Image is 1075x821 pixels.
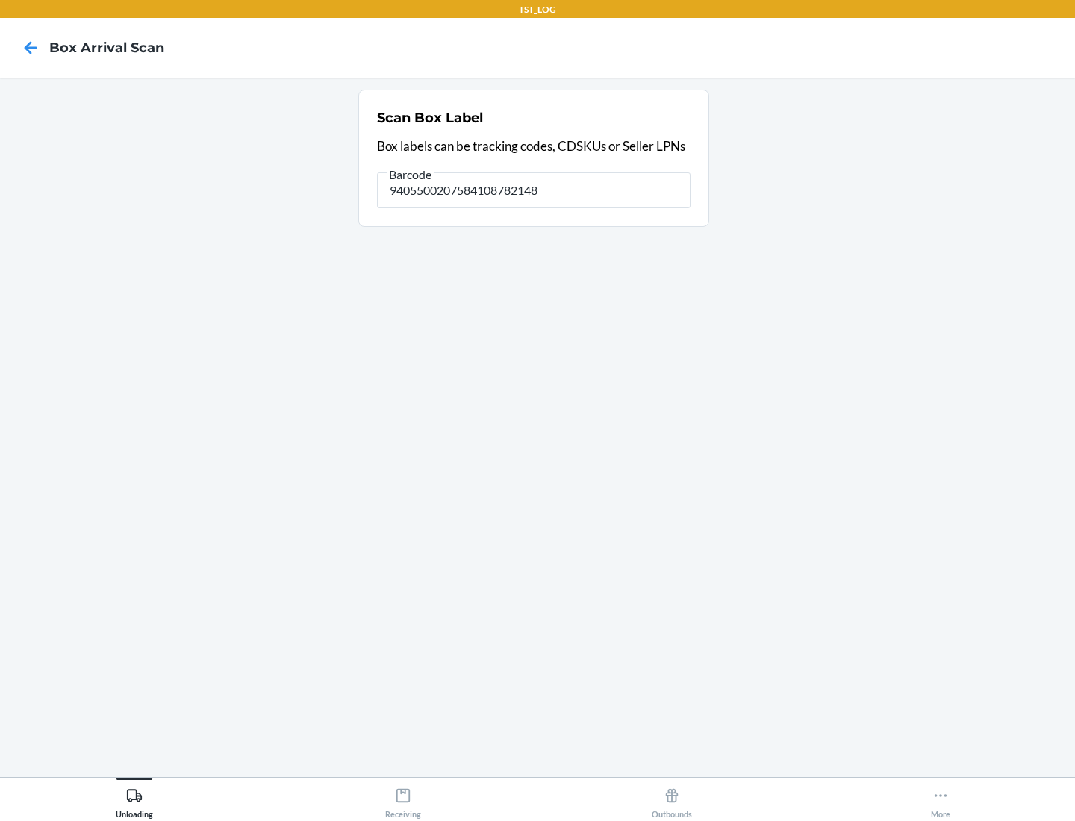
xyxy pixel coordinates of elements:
[49,38,164,57] h4: Box Arrival Scan
[387,167,434,182] span: Barcode
[116,781,153,819] div: Unloading
[269,778,537,819] button: Receiving
[377,108,483,128] h2: Scan Box Label
[377,137,691,156] p: Box labels can be tracking codes, CDSKUs or Seller LPNs
[377,172,691,208] input: Barcode
[537,778,806,819] button: Outbounds
[652,781,692,819] div: Outbounds
[806,778,1075,819] button: More
[385,781,421,819] div: Receiving
[931,781,950,819] div: More
[519,3,556,16] p: TST_LOG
